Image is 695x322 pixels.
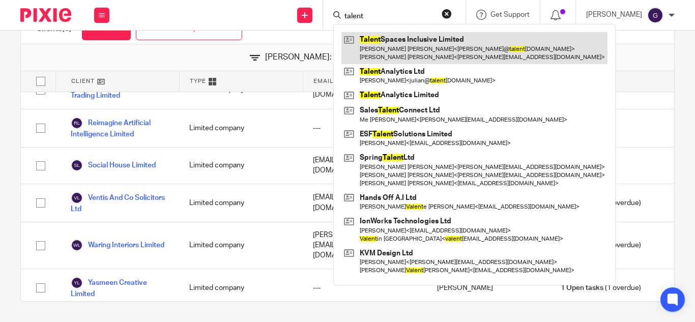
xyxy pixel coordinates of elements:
[71,159,83,171] img: svg%3E
[179,222,303,269] div: Limited company
[303,109,426,147] div: ---
[265,51,368,63] span: [PERSON_NAME]: 9 results.
[190,77,206,85] span: Type
[31,72,50,91] input: Select all
[71,192,83,204] img: svg%3E
[71,277,83,289] img: svg%3E
[62,24,72,33] span: (9)
[71,192,169,214] a: Ventis And Co Solicitors Ltd
[427,269,551,307] div: [PERSON_NAME]
[20,8,71,22] img: Pixie
[71,117,169,139] a: Reimagine Artificial Intelligence Limited
[303,269,426,307] div: ---
[647,7,663,23] img: svg%3E
[490,11,530,18] span: Get Support
[71,159,156,171] a: Social House Limited
[343,12,435,21] input: Search
[179,148,303,184] div: Limited company
[442,9,452,19] button: Clear
[303,148,426,184] div: [EMAIL_ADDRESS][DOMAIN_NAME]
[313,77,334,85] span: Email
[561,283,603,293] span: 1 Open tasks
[179,109,303,147] div: Limited company
[71,277,169,299] a: Yasmeen Creative Limited
[561,283,641,293] span: (1 overdue)
[586,10,642,20] p: [PERSON_NAME]
[71,239,83,251] img: svg%3E
[71,239,164,251] a: Waring Interiors Limited
[179,184,303,222] div: Limited company
[71,117,83,129] img: svg%3E
[71,77,95,85] span: Client
[303,222,426,269] div: [PERSON_NAME][EMAIL_ADDRESS][DOMAIN_NAME]
[179,269,303,307] div: Limited company
[303,184,426,222] div: [EMAIL_ADDRESS][DOMAIN_NAME]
